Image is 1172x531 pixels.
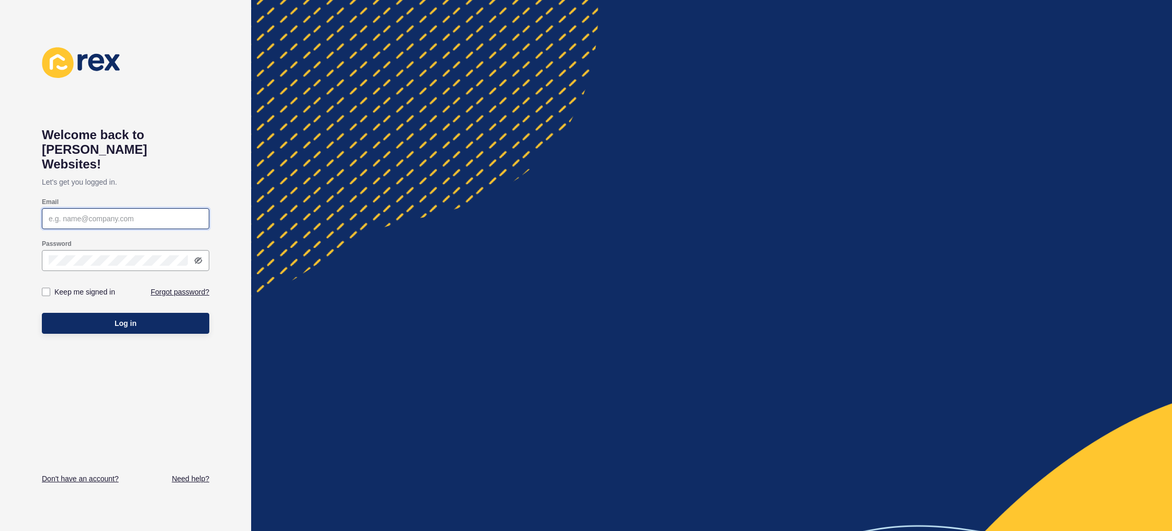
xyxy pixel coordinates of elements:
label: Email [42,198,59,206]
a: Don't have an account? [42,473,119,484]
label: Keep me signed in [54,287,115,297]
input: e.g. name@company.com [49,213,202,224]
h1: Welcome back to [PERSON_NAME] Websites! [42,128,209,172]
p: Let's get you logged in. [42,172,209,193]
a: Forgot password? [151,287,209,297]
span: Log in [115,318,137,329]
label: Password [42,240,72,248]
a: Need help? [172,473,209,484]
button: Log in [42,313,209,334]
